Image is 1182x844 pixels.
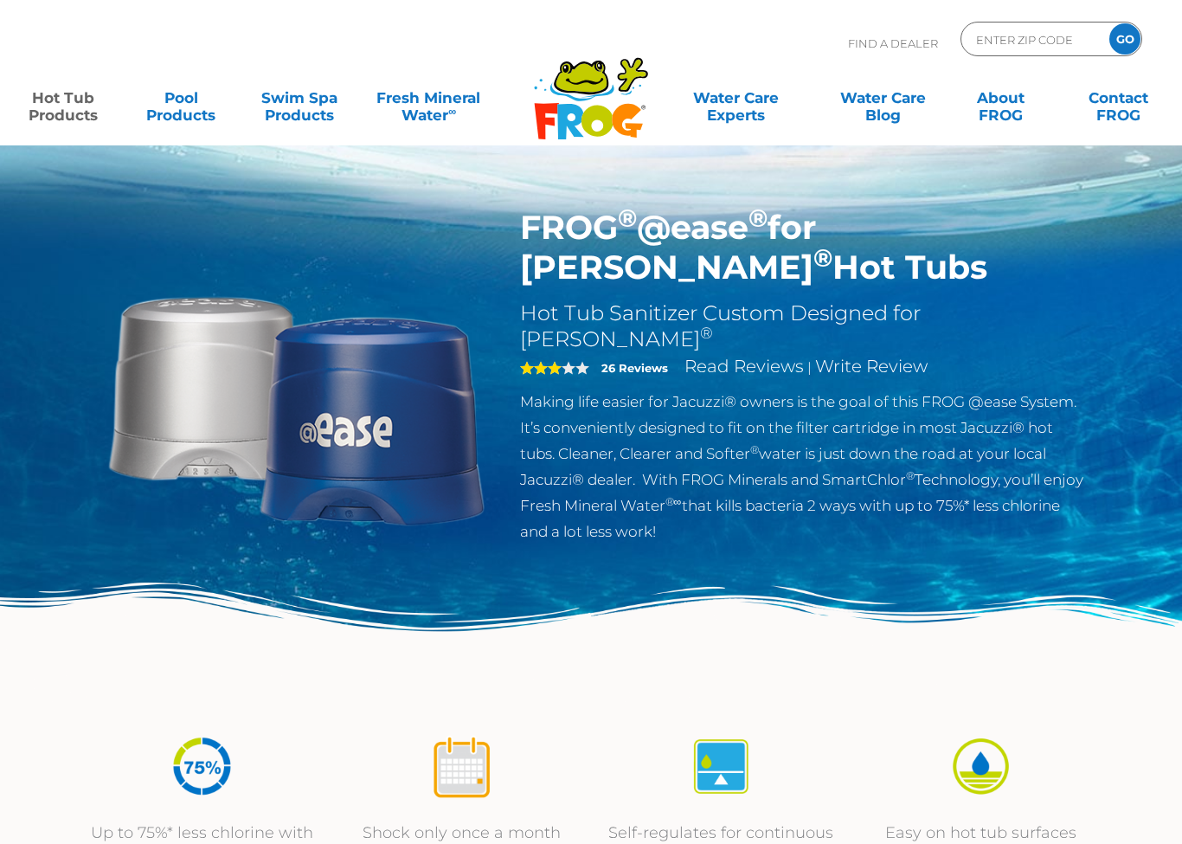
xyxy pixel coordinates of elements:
a: Water CareBlog [837,81,928,115]
sup: ® [748,203,768,233]
sup: ® [750,443,759,456]
a: Hot TubProducts [17,81,109,115]
h2: Hot Tub Sanitizer Custom Designed for [PERSON_NAME] [520,300,1085,352]
sup: ∞ [448,105,456,118]
sup: ® [618,203,637,233]
h1: FROG @ease for [PERSON_NAME] Hot Tubs [520,208,1085,287]
a: PoolProducts [135,81,227,115]
sup: ®∞ [665,495,682,508]
sup: ® [813,242,832,273]
p: Find A Dealer [848,22,938,65]
strong: 26 Reviews [601,361,668,375]
a: AboutFROG [955,81,1047,115]
p: Making life easier for Jacuzzi® owners is the goal of this FROG @ease System. It’s conveniently d... [520,389,1085,544]
span: | [807,359,812,376]
img: icon-atease-easy-on [948,734,1013,799]
sup: ® [700,324,713,343]
a: Write Review [815,356,928,377]
img: Frog Products Logo [524,35,658,140]
img: icon-atease-self-regulates [689,734,754,799]
img: icon-atease-shock-once [429,734,494,799]
a: Water CareExperts [661,81,810,115]
img: icon-atease-75percent-less [170,734,234,799]
a: Swim SpaProducts [254,81,345,115]
a: ContactFROG [1073,81,1165,115]
img: Sundance-cartridges-2.png [98,208,494,604]
sup: ® [906,469,915,482]
input: GO [1109,23,1140,55]
a: Fresh MineralWater∞ [371,81,486,115]
a: Read Reviews [684,356,804,377]
span: 3 [520,361,562,375]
